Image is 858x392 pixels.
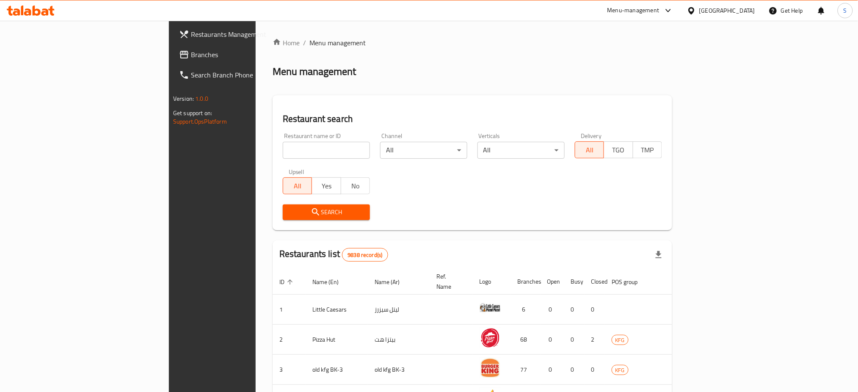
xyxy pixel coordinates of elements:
[173,93,194,104] span: Version:
[473,269,511,295] th: Logo
[283,142,370,159] input: Search for restaurant name or ID..
[585,325,605,355] td: 2
[607,144,629,156] span: TGO
[637,144,659,156] span: TMP
[585,355,605,385] td: 0
[844,6,847,15] span: S
[306,295,368,325] td: Little Caesars
[511,325,541,355] td: 68
[279,248,388,262] h2: Restaurants list
[575,141,604,158] button: All
[283,177,312,194] button: All
[480,357,501,378] img: old kfg BK-3
[312,177,341,194] button: Yes
[541,355,564,385] td: 0
[195,93,208,104] span: 1.0.0
[306,355,368,385] td: old kfg BK-3
[342,248,388,262] div: Total records count
[564,269,585,295] th: Busy
[273,65,356,78] h2: Menu management
[368,325,430,355] td: بيتزا هت
[480,327,501,348] img: Pizza Hut
[564,295,585,325] td: 0
[585,269,605,295] th: Closed
[541,325,564,355] td: 0
[612,365,628,375] span: KFG
[290,207,363,218] span: Search
[585,295,605,325] td: 0
[191,29,306,39] span: Restaurants Management
[607,6,659,16] div: Menu-management
[581,133,602,139] label: Delivery
[380,142,467,159] div: All
[172,44,312,65] a: Branches
[648,245,669,265] div: Export file
[368,295,430,325] td: ليتل سيزرز
[191,70,306,80] span: Search Branch Phone
[511,355,541,385] td: 77
[273,38,672,48] nav: breadcrumb
[283,204,370,220] button: Search
[579,144,601,156] span: All
[312,277,350,287] span: Name (En)
[309,38,366,48] span: Menu management
[511,269,541,295] th: Branches
[342,251,387,259] span: 9838 record(s)
[287,180,309,192] span: All
[564,355,585,385] td: 0
[283,113,662,125] h2: Restaurant search
[368,355,430,385] td: old kfg BK-3
[345,180,367,192] span: No
[612,335,628,345] span: KFG
[541,295,564,325] td: 0
[279,277,295,287] span: ID
[437,271,463,292] span: Ref. Name
[699,6,755,15] div: [GEOGRAPHIC_DATA]
[541,269,564,295] th: Open
[604,141,633,158] button: TGO
[375,277,411,287] span: Name (Ar)
[341,177,370,194] button: No
[173,108,212,119] span: Get support on:
[564,325,585,355] td: 0
[477,142,565,159] div: All
[480,297,501,318] img: Little Caesars
[289,169,304,175] label: Upsell
[172,24,312,44] a: Restaurants Management
[511,295,541,325] td: 6
[633,141,662,158] button: TMP
[191,50,306,60] span: Branches
[612,277,648,287] span: POS group
[173,116,227,127] a: Support.OpsPlatform
[306,325,368,355] td: Pizza Hut
[172,65,312,85] a: Search Branch Phone
[315,180,337,192] span: Yes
